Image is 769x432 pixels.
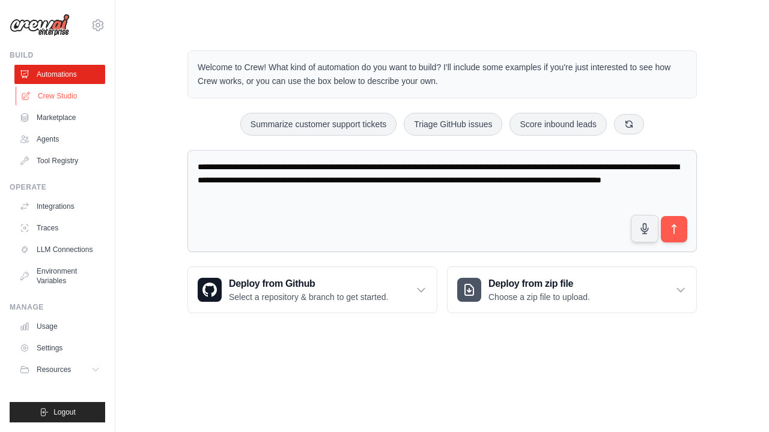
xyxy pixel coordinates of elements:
[14,197,105,216] a: Integrations
[14,130,105,149] a: Agents
[10,302,105,312] div: Manage
[10,182,105,192] div: Operate
[14,218,105,238] a: Traces
[37,365,71,374] span: Resources
[14,240,105,259] a: LLM Connections
[53,407,76,417] span: Logout
[14,108,105,127] a: Marketplace
[488,291,590,303] p: Choose a zip file to upload.
[488,277,590,291] h3: Deploy from zip file
[14,338,105,358] a: Settings
[229,291,388,303] p: Select a repository & branch to get started.
[14,151,105,170] a: Tool Registry
[14,262,105,290] a: Environment Variables
[14,317,105,336] a: Usage
[198,61,687,88] p: Welcome to Crew! What kind of automation do you want to build? I'll include some examples if you'...
[10,50,105,60] div: Build
[240,113,397,136] button: Summarize customer support tickets
[229,277,388,291] h3: Deploy from Github
[404,113,502,136] button: Triage GitHub issues
[14,360,105,379] button: Resources
[14,65,105,84] a: Automations
[509,113,607,136] button: Score inbound leads
[709,374,769,432] iframe: Chat Widget
[10,14,70,37] img: Logo
[10,402,105,422] button: Logout
[16,86,106,106] a: Crew Studio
